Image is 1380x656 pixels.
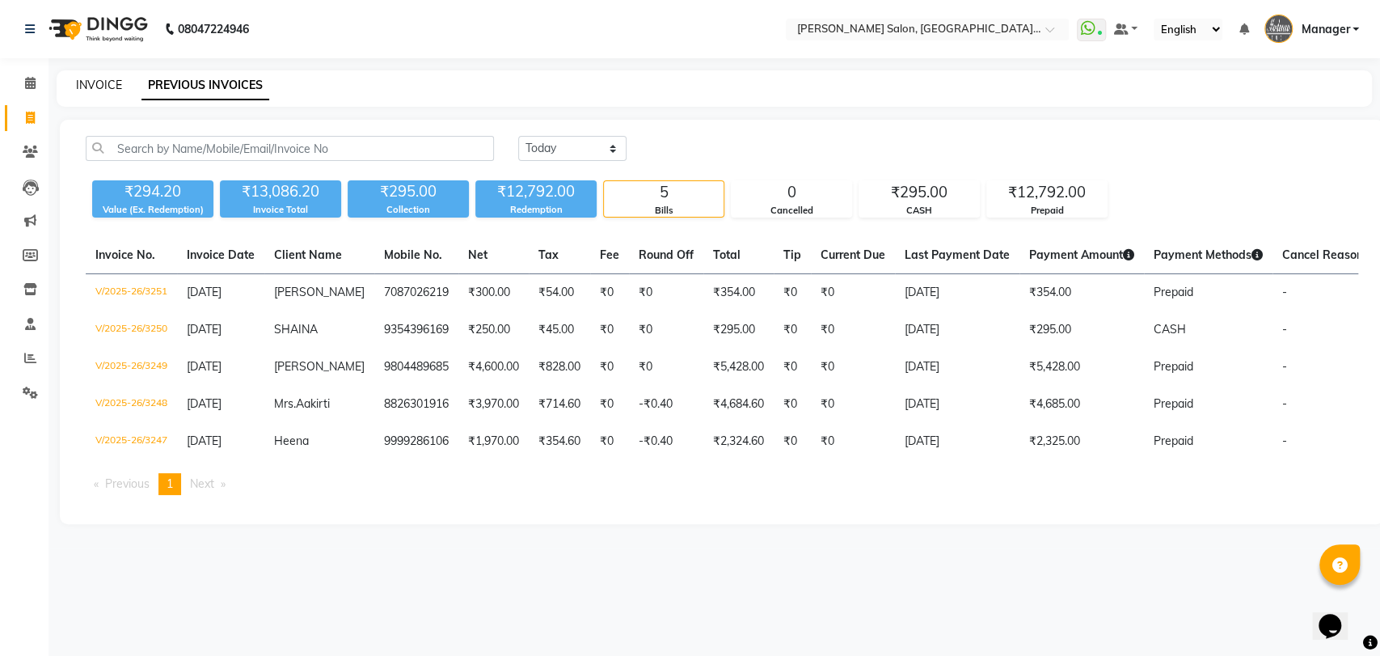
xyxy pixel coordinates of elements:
[86,136,494,161] input: Search by Name/Mobile/Email/Invoice No
[187,248,255,262] span: Invoice Date
[1019,274,1144,312] td: ₹354.00
[713,248,741,262] span: Total
[703,386,774,423] td: ₹4,684.60
[274,359,365,374] span: [PERSON_NAME]
[187,359,222,374] span: [DATE]
[629,423,703,460] td: -₹0.40
[895,274,1019,312] td: [DATE]
[220,203,341,217] div: Invoice Total
[374,311,458,349] td: 9354396169
[895,386,1019,423] td: [DATE]
[105,476,150,491] span: Previous
[895,349,1019,386] td: [DATE]
[178,6,249,52] b: 08047224946
[590,349,629,386] td: ₹0
[187,396,222,411] span: [DATE]
[1154,396,1193,411] span: Prepaid
[1282,359,1287,374] span: -
[167,476,173,491] span: 1
[590,274,629,312] td: ₹0
[187,322,222,336] span: [DATE]
[274,248,342,262] span: Client Name
[468,248,487,262] span: Net
[529,274,590,312] td: ₹54.00
[190,476,214,491] span: Next
[529,311,590,349] td: ₹45.00
[1019,386,1144,423] td: ₹4,685.00
[41,6,152,52] img: logo
[374,274,458,312] td: 7087026219
[811,423,895,460] td: ₹0
[475,180,597,203] div: ₹12,792.00
[703,274,774,312] td: ₹354.00
[274,434,309,448] span: Heena
[1154,359,1193,374] span: Prepaid
[1282,434,1287,448] span: -
[1154,285,1193,299] span: Prepaid
[374,386,458,423] td: 8826301916
[1029,248,1134,262] span: Payment Amount
[458,274,529,312] td: ₹300.00
[590,423,629,460] td: ₹0
[1282,322,1287,336] span: -
[220,180,341,203] div: ₹13,086.20
[703,349,774,386] td: ₹5,428.00
[529,423,590,460] td: ₹354.60
[639,248,694,262] span: Round Off
[732,181,851,204] div: 0
[629,274,703,312] td: ₹0
[92,203,213,217] div: Value (Ex. Redemption)
[274,285,365,299] span: [PERSON_NAME]
[76,78,122,92] a: INVOICE
[458,386,529,423] td: ₹3,970.00
[811,274,895,312] td: ₹0
[95,248,155,262] span: Invoice No.
[629,311,703,349] td: ₹0
[590,386,629,423] td: ₹0
[1282,248,1363,262] span: Cancel Reason
[1282,285,1287,299] span: -
[604,181,724,204] div: 5
[1154,248,1263,262] span: Payment Methods
[774,349,811,386] td: ₹0
[86,423,177,460] td: V/2025-26/3247
[538,248,559,262] span: Tax
[821,248,885,262] span: Current Due
[811,386,895,423] td: ₹0
[895,423,1019,460] td: [DATE]
[703,311,774,349] td: ₹295.00
[859,181,979,204] div: ₹295.00
[604,204,724,218] div: Bills
[600,248,619,262] span: Fee
[274,396,296,411] span: Mrs.
[859,204,979,218] div: CASH
[374,349,458,386] td: 9804489685
[348,180,469,203] div: ₹295.00
[774,386,811,423] td: ₹0
[92,180,213,203] div: ₹294.20
[1282,396,1287,411] span: -
[629,386,703,423] td: -₹0.40
[1019,423,1144,460] td: ₹2,325.00
[1019,349,1144,386] td: ₹5,428.00
[296,396,330,411] span: Aakirti
[895,311,1019,349] td: [DATE]
[1154,434,1193,448] span: Prepaid
[86,274,177,312] td: V/2025-26/3251
[905,248,1010,262] span: Last Payment Date
[811,349,895,386] td: ₹0
[458,349,529,386] td: ₹4,600.00
[458,311,529,349] td: ₹250.00
[1301,21,1349,38] span: Manager
[86,473,1358,495] nav: Pagination
[811,311,895,349] td: ₹0
[1312,591,1364,640] iframe: chat widget
[458,423,529,460] td: ₹1,970.00
[1019,311,1144,349] td: ₹295.00
[774,311,811,349] td: ₹0
[732,204,851,218] div: Cancelled
[590,311,629,349] td: ₹0
[987,204,1107,218] div: Prepaid
[774,423,811,460] td: ₹0
[1154,322,1186,336] span: CASH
